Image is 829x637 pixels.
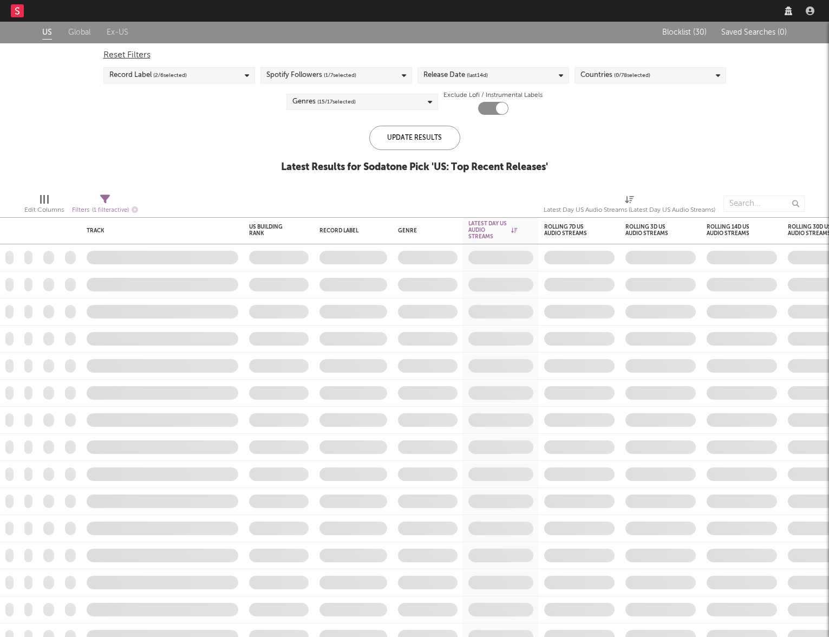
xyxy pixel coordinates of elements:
[68,26,90,40] a: Global
[109,69,187,82] div: Record Label
[87,227,233,234] div: Track
[723,196,805,212] input: Search...
[324,69,356,82] span: ( 1 / 7 selected)
[625,224,680,237] div: Rolling 3D US Audio Streams
[544,190,715,222] div: Latest Day US Audio Streams (Latest Day US Audio Streams)
[718,28,787,37] button: Saved Searches (0)
[398,227,452,234] div: Genre
[468,220,517,240] div: Latest Day US Audio Streams
[72,190,138,222] div: Filters(1 filter active)
[423,69,488,82] div: Release Date
[319,227,371,234] div: Record Label
[153,69,187,82] span: ( 2 / 6 selected)
[467,69,488,82] span: (last 14 d)
[249,224,292,237] div: US Building Rank
[292,95,356,108] div: Genres
[103,49,726,62] div: Reset Filters
[778,29,787,36] span: ( 0 )
[317,95,356,108] span: ( 15 / 17 selected)
[693,29,707,36] span: ( 30 )
[707,224,761,237] div: Rolling 14D US Audio Streams
[721,29,787,36] span: Saved Searches
[107,26,128,40] a: Ex-US
[42,26,52,40] a: US
[266,69,356,82] div: Spotify Followers
[544,204,715,217] div: Latest Day US Audio Streams (Latest Day US Audio Streams)
[369,126,460,150] div: Update Results
[72,204,138,217] div: Filters
[281,161,548,174] div: Latest Results for Sodatone Pick ' US: Top Recent Releases '
[580,69,650,82] div: Countries
[24,190,64,222] div: Edit Columns
[24,204,64,217] div: Edit Columns
[92,207,129,213] span: ( 1 filter active)
[443,89,543,102] label: Exclude Lofi / Instrumental Labels
[662,29,707,36] span: Blocklist
[614,69,650,82] span: ( 0 / 78 selected)
[544,224,598,237] div: Rolling 7D US Audio Streams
